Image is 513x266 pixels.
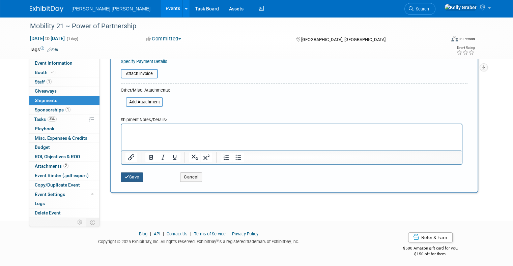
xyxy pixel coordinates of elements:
span: ROI, Objectives & ROO [35,154,80,159]
td: Personalize Event Tab Strip [74,218,86,227]
span: 1 [65,107,70,112]
div: Other/Misc. Attachments: [121,87,170,95]
span: 2 [63,163,68,168]
span: Copy/Duplicate Event [35,182,80,188]
span: | [189,231,193,236]
span: Delete Event [35,210,61,215]
span: Logs [35,201,45,206]
a: Search [404,3,435,15]
span: (1 day) [66,37,78,41]
button: Save [121,172,143,182]
span: [DATE] [DATE] [30,35,65,41]
a: Contact Us [167,231,188,236]
button: Insert/edit link [125,153,137,162]
button: Italic [157,153,169,162]
span: Event Settings [35,192,65,197]
a: Terms of Service [194,231,226,236]
div: Event Rating [456,46,475,49]
a: Privacy Policy [232,231,258,236]
button: Subscript [189,153,200,162]
a: Booth [29,68,99,77]
span: | [161,231,166,236]
button: Superscript [201,153,212,162]
a: Event Information [29,59,99,68]
a: Logs [29,199,99,208]
sup: ® [216,239,219,242]
td: Toggle Event Tabs [86,218,100,227]
div: In-Person [459,36,475,41]
a: Misc. Expenses & Credits [29,134,99,143]
div: $150 off for them. [377,251,483,257]
a: Edit [47,47,58,52]
span: Event Information [35,60,73,66]
div: Mobility 21 ~ Power of Partnership [28,20,437,32]
span: to [44,36,51,41]
span: | [148,231,153,236]
a: Giveaways [29,87,99,96]
span: Sponsorships [35,107,70,112]
a: Attachments2 [29,162,99,171]
span: Misc. Expenses & Credits [35,135,87,141]
span: Tasks [34,117,57,122]
span: Modified Layout [91,193,93,195]
td: Tags [30,46,58,53]
a: Budget [29,143,99,152]
img: Kelly Graber [444,4,477,11]
a: Specify Payment Details [121,59,167,64]
i: Booth reservation complete [51,70,54,74]
span: | [227,231,231,236]
a: Event Settings [29,190,99,199]
span: Shipments [35,98,57,103]
a: Staff1 [29,77,99,87]
a: Copy/Duplicate Event [29,180,99,190]
img: Format-Inperson.png [451,36,458,41]
span: Budget [35,144,50,150]
div: $500 Amazon gift card for you, [377,241,483,257]
a: Sponsorships1 [29,105,99,114]
span: [PERSON_NAME] [PERSON_NAME] [72,6,150,11]
span: Search [414,6,429,11]
span: Staff [35,79,52,85]
a: API [154,231,160,236]
img: ExhibitDay [30,6,63,12]
a: Refer & Earn [408,232,453,242]
span: 33% [48,117,57,122]
a: Shipments [29,96,99,105]
span: Booth [35,70,55,75]
a: Event Binder (.pdf export) [29,171,99,180]
span: Playbook [35,126,54,131]
div: Shipment Notes/Details: [121,114,462,124]
span: Event Binder (.pdf export) [35,173,89,178]
span: 1 [47,79,52,84]
a: Playbook [29,124,99,133]
button: Underline [169,153,180,162]
div: Copyright © 2025 ExhibitDay, Inc. All rights reserved. ExhibitDay is a registered trademark of Ex... [30,237,367,245]
div: Event Format [409,35,475,45]
a: ROI, Objectives & ROO [29,152,99,161]
button: Numbered list [221,153,232,162]
button: Cancel [180,172,202,182]
iframe: Rich Text Area [121,124,462,150]
a: Tasks33% [29,115,99,124]
span: Attachments [35,163,68,169]
span: Giveaways [35,88,57,94]
button: Bold [145,153,157,162]
a: Delete Event [29,208,99,218]
button: Bullet list [232,153,244,162]
button: Committed [144,35,184,42]
a: Blog [139,231,147,236]
span: [GEOGRAPHIC_DATA], [GEOGRAPHIC_DATA] [301,37,386,42]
